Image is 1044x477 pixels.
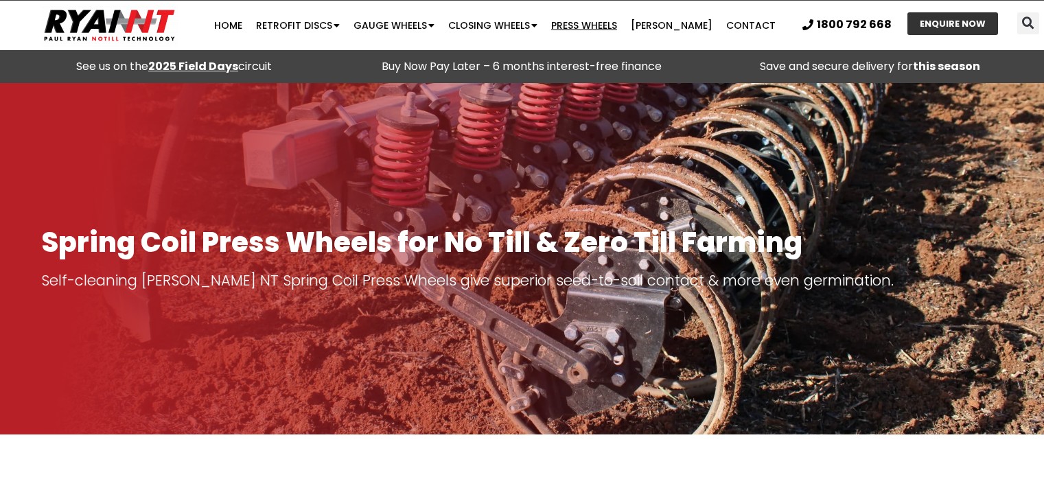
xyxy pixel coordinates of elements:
a: Contact [719,12,782,39]
a: Closing Wheels [441,12,544,39]
a: Gauge Wheels [347,12,441,39]
div: See us on the circuit [7,57,341,76]
h1: Spring Coil Press Wheels for No Till & Zero Till Farming [41,227,1003,257]
a: Retrofit Discs [249,12,347,39]
a: 2025 Field Days [148,58,238,74]
div: Search [1017,12,1039,34]
a: Home [207,12,249,39]
a: Press Wheels [544,12,624,39]
span: 1800 792 668 [817,19,892,30]
p: Self-cleaning [PERSON_NAME] NT Spring Coil Press Wheels give superior seed-to-soil contact & more... [41,271,1003,290]
strong: this season [913,58,980,74]
p: Save and secure delivery for [703,57,1037,76]
span: ENQUIRE NOW [920,19,986,28]
a: 1800 792 668 [802,19,892,30]
a: ENQUIRE NOW [907,12,998,35]
a: [PERSON_NAME] [624,12,719,39]
img: Ryan NT logo [41,4,178,47]
nav: Menu [202,12,787,39]
p: Buy Now Pay Later – 6 months interest-free finance [355,57,689,76]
